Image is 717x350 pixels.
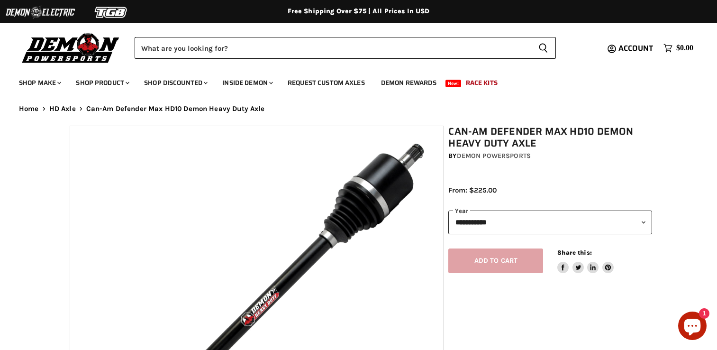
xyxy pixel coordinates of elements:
ul: Main menu [12,69,691,92]
select: year [448,211,652,234]
img: Demon Electric Logo 2 [5,3,76,21]
span: Share this: [557,249,591,256]
a: HD Axle [49,105,76,113]
a: Shop Product [69,73,135,92]
inbox-online-store-chat: Shopify online store chat [675,312,709,342]
div: by [448,151,652,161]
img: TGB Logo 2 [76,3,147,21]
input: Search [135,37,531,59]
span: Account [618,42,653,54]
a: Request Custom Axles [281,73,372,92]
span: From: $225.00 [448,186,497,194]
img: Demon Powersports [19,31,123,64]
span: New! [445,80,462,87]
a: Account [614,44,659,53]
span: $0.00 [676,44,693,53]
form: Product [135,37,556,59]
button: Search [531,37,556,59]
a: $0.00 [659,41,698,55]
a: Shop Make [12,73,67,92]
a: Race Kits [459,73,505,92]
span: Can-Am Defender Max HD10 Demon Heavy Duty Axle [86,105,265,113]
a: Demon Powersports [457,152,531,160]
h1: Can-Am Defender Max HD10 Demon Heavy Duty Axle [448,126,652,149]
a: Inside Demon [215,73,279,92]
aside: Share this: [557,249,614,274]
a: Demon Rewards [374,73,444,92]
a: Shop Discounted [137,73,213,92]
a: Home [19,105,39,113]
